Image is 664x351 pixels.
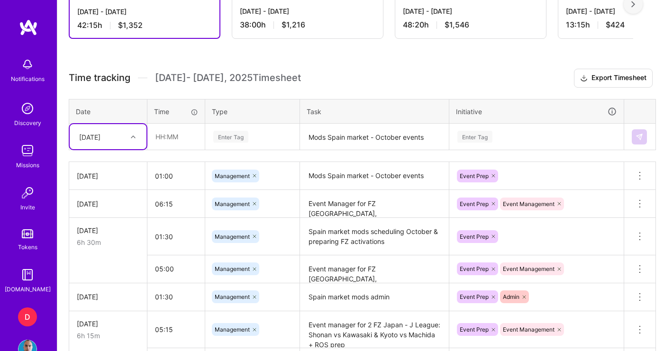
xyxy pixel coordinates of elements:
div: Discovery [14,118,41,128]
span: Admin [503,293,519,300]
i: icon Chevron [131,135,136,139]
img: guide book [18,265,37,284]
img: Submit [636,133,643,141]
span: Management [215,293,250,300]
textarea: Event manager for FZ [GEOGRAPHIC_DATA], [GEOGRAPHIC_DATA] & DACH - LaLiga: Real Oviedo vs Barcelo... [301,256,448,282]
span: $1,352 [118,20,143,30]
span: Event Prep [460,233,489,240]
span: Management [215,265,250,272]
img: bell [18,55,37,74]
span: [DATE] - [DATE] , 2025 Timesheet [155,72,301,84]
textarea: Event manager for 2 FZ Japan - J League: Shonan vs Kawasaki & Kyoto vs Machida + ROS prep [301,312,448,348]
span: Event Prep [460,293,489,300]
div: Enter Tag [457,129,492,144]
div: [DATE] - [DATE] [403,6,538,16]
div: [DATE] - [DATE] [77,7,212,17]
span: Management [215,326,250,333]
th: Type [205,99,300,124]
div: [DATE] [77,319,139,329]
img: tokens [22,229,33,238]
textarea: Spain market mods admin [301,284,448,310]
span: Event Prep [460,200,489,207]
input: HH:MM [147,317,205,342]
span: $424 [606,20,625,30]
div: [DATE] [77,199,139,209]
span: Management [215,172,250,180]
a: D [16,307,39,326]
span: Event Prep [460,172,489,180]
div: D [18,307,37,326]
div: Initiative [456,106,617,117]
input: HH:MM [147,224,205,249]
span: Event Prep [460,326,489,333]
i: icon Download [580,73,588,83]
div: Notifications [11,74,45,84]
th: Date [69,99,147,124]
span: Event Management [503,265,555,272]
input: HH:MM [148,124,204,149]
button: Export Timesheet [574,69,653,88]
div: [DATE] - [DATE] [240,6,375,16]
div: 6h 30m [77,237,139,247]
input: HH:MM [147,256,205,281]
div: Tokens [18,242,37,252]
div: [DOMAIN_NAME] [5,284,51,294]
div: [DATE] [77,225,139,235]
div: 42:15 h [77,20,212,30]
div: [DATE] [79,132,100,142]
span: Event Management [503,200,555,207]
div: [DATE] [77,171,139,181]
img: Invite [18,183,37,202]
span: Time tracking [69,72,130,84]
span: Management [215,200,250,207]
th: Task [300,99,449,124]
span: Event Management [503,326,555,333]
textarea: Spain market mods scheduling October & preparing FZ activations [301,219,448,254]
img: discovery [18,99,37,118]
div: Enter Tag [213,129,248,144]
span: $1,216 [282,20,305,30]
textarea: Mods Spain market - October events [301,163,448,189]
div: 48:20 h [403,20,538,30]
span: Management [215,233,250,240]
span: Event Prep [460,265,489,272]
span: $1,546 [445,20,469,30]
div: 6h 15m [77,331,139,341]
textarea: Event Manager for FZ [GEOGRAPHIC_DATA], [GEOGRAPHIC_DATA] & DACH - LaLiga: Atlético de Madrid vs ... [301,191,448,217]
img: teamwork [18,141,37,160]
input: HH:MM [147,284,205,309]
div: Invite [20,202,35,212]
img: right [631,1,635,8]
div: 38:00 h [240,20,375,30]
div: [DATE] [77,292,139,302]
input: HH:MM [147,191,205,216]
div: Time [154,107,198,117]
input: HH:MM [147,163,205,189]
img: logo [19,19,38,36]
div: Missions [16,160,39,170]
